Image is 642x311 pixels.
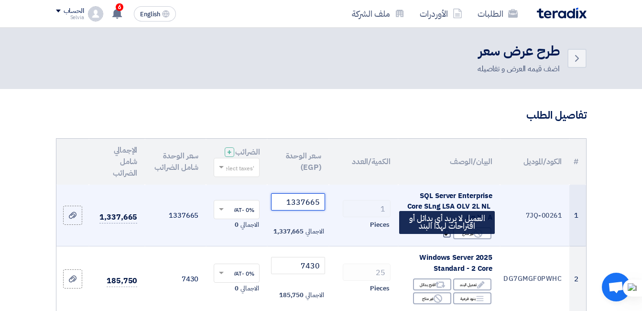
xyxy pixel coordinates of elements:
td: 1337665 [145,185,206,246]
ng-select: VAT [214,264,260,283]
span: English [140,11,160,18]
td: 1 [569,185,586,246]
span: + [227,146,232,158]
div: Open chat [602,273,631,301]
a: الطلبات [470,2,525,25]
ng-select: VAT [214,200,260,219]
span: Pieces [370,220,389,230]
div: Selvia [56,15,84,20]
th: # [569,139,586,185]
img: Teradix logo [537,8,587,19]
span: الاجمالي [240,284,259,293]
input: RFQ_STEP1.ITEMS.2.AMOUNT_TITLE [343,200,391,217]
div: اضف قيمه العرض و تفاصيله [478,63,560,75]
th: الضرائب [206,139,267,185]
span: 185,750 [279,290,304,300]
div: تعديل البند [453,278,491,290]
span: الاجمالي [240,220,259,230]
input: أدخل سعر الوحدة [271,257,325,274]
input: RFQ_STEP1.ITEMS.2.AMOUNT_TITLE [343,264,391,281]
span: 0 [235,284,239,293]
th: سعر الوحدة شامل الضرائب [145,139,206,185]
a: الأوردرات [412,2,470,25]
h3: تفاصيل الطلب [56,108,587,123]
div: غير متاح [413,292,451,304]
h2: طرح عرض سعر [478,42,560,61]
span: 1,337,665 [99,211,137,223]
span: Windows Server 2025 Standard - 2 Core [419,252,492,274]
div: اقترح بدائل [413,278,451,290]
span: الاجمالي [305,227,324,236]
span: 0 [235,220,239,230]
span: العميل لا يريد أي بدائل أو اقتراحات لهذا البند [409,212,485,232]
span: 1,337,665 [273,227,304,236]
span: 185,750 [107,275,137,287]
a: ملف الشركة [344,2,412,25]
img: profile_test.png [88,6,103,22]
span: 6 [116,3,123,11]
th: سعر الوحدة (EGP) [267,139,328,185]
div: الحساب [64,7,84,15]
div: بنود فرعية [453,292,491,304]
button: English [134,6,176,22]
span: الاجمالي [305,290,324,300]
th: الإجمالي شامل الضرائب [89,139,145,185]
th: الكود/الموديل [500,139,569,185]
th: البيان/الوصف [398,139,500,185]
td: 7JQ-00261 [500,185,569,246]
th: الكمية/العدد [329,139,398,185]
span: Pieces [370,284,389,293]
input: أدخل سعر الوحدة [271,193,325,211]
span: SQL Server Enterprise Core SLng LSA OLV 2L NL Aq Y1 A [407,190,493,222]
